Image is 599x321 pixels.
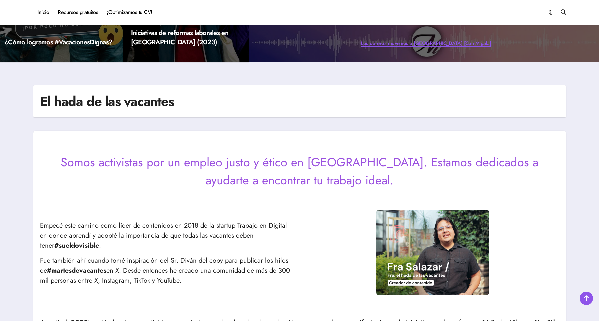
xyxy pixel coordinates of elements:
[54,241,99,250] strong: #sueldovisible
[40,256,293,286] p: Fue también ahí cuando tomé inspiración del Sr. Diván del copy para publicar los hilos de en X. D...
[40,92,174,111] h1: El hada de las vacantes
[376,210,489,295] img: Fra siendo entrevistado en Change.org
[4,37,112,47] a: ¿Cómo logramos #VacacionesDignas?
[131,28,228,47] a: Iniciativas de reformas laborales en [GEOGRAPHIC_DATA] (2023)
[33,3,54,21] a: Inicio
[53,3,102,21] a: Recursos gratuitos
[361,40,491,47] a: Los obreros movemos a [GEOGRAPHIC_DATA] [Con Migala]
[40,153,559,189] p: Somos activistas por un empleo justo y ético en [GEOGRAPHIC_DATA]. Estamos dedicados a ayudarte a...
[40,221,293,251] p: Empecé este camino como líder de contenidos en 2018 de la startup Trabajo en Digital en donde apr...
[102,3,156,21] a: ¡Optimizamos tu CV!
[47,266,106,275] strong: #martesdevacantes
